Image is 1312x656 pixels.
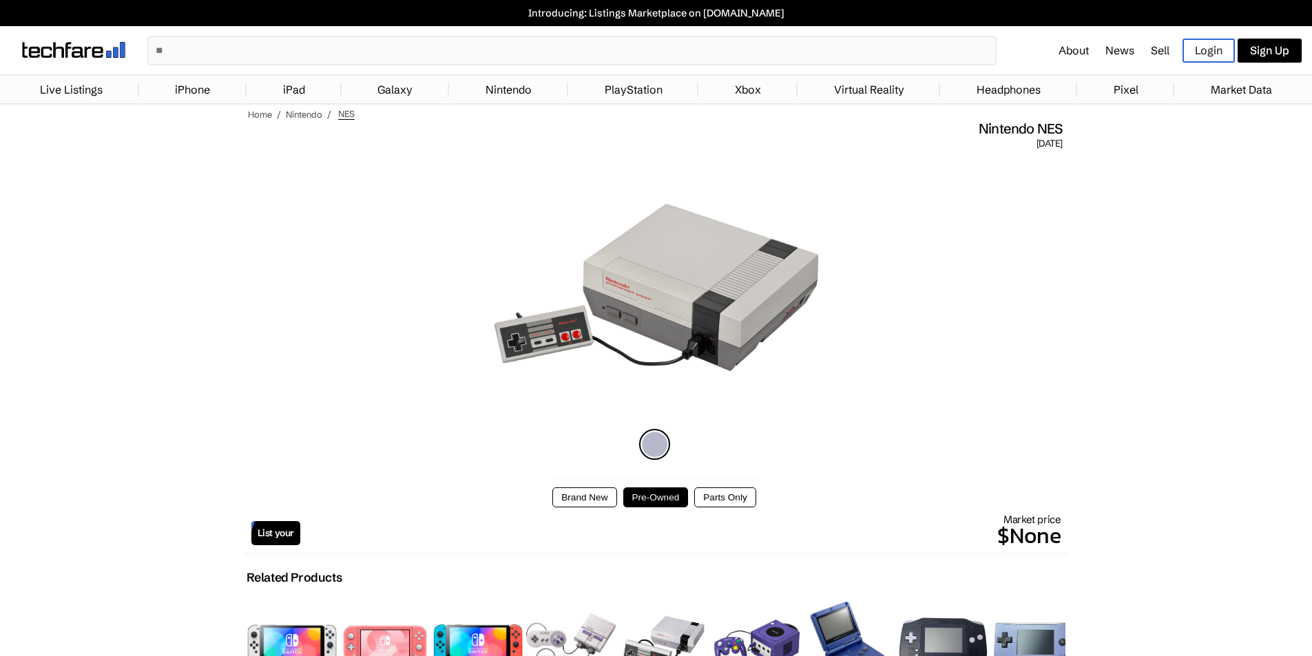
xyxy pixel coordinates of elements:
a: About [1059,43,1089,57]
a: Home [248,109,272,120]
span: / [277,109,281,120]
a: Nintendo [286,109,322,120]
a: Market Data [1204,76,1279,103]
span: List your [258,527,294,539]
button: Parts Only [694,487,756,507]
a: Sell [1151,43,1169,57]
img: techfare logo [22,42,125,58]
a: iPhone [168,76,217,103]
div: Market price [300,513,1061,552]
a: Galaxy [371,76,419,103]
a: Login [1183,39,1235,63]
p: $None [300,519,1061,552]
a: PlayStation [598,76,669,103]
img: gray-icon [639,429,670,460]
span: / [327,109,331,120]
a: Introducing: Listings Marketplace on [DOMAIN_NAME] [7,7,1305,19]
button: Pre-Owned [623,487,689,507]
span: Nintendo NES [979,120,1062,138]
h2: Related Products [247,570,342,585]
a: Xbox [728,76,768,103]
a: Nintendo [479,76,539,103]
a: Sign Up [1238,39,1302,63]
a: Pixel [1107,76,1145,103]
a: List your [251,521,300,545]
button: Brand New [552,487,616,507]
span: [DATE] [1037,138,1062,150]
a: Headphones [970,76,1048,103]
a: Live Listings [33,76,110,103]
a: iPad [276,76,312,103]
img: Nintendo NES [484,150,829,425]
a: Virtual Reality [827,76,911,103]
a: News [1105,43,1134,57]
span: NES [338,108,355,120]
